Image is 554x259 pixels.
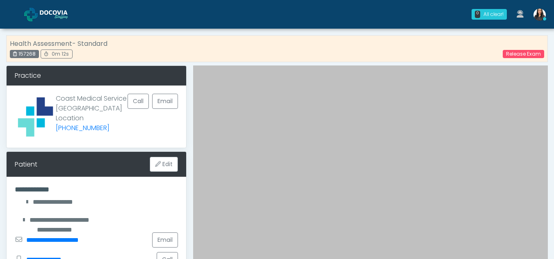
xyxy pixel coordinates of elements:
[56,94,128,133] p: Coast Medical Service [GEOGRAPHIC_DATA] Location
[152,94,178,109] a: Email
[467,6,512,23] a: 0 All clear!
[10,39,107,48] strong: Health Assessment- Standard
[150,157,178,172] button: Edit
[15,94,56,140] img: Provider image
[52,50,69,57] span: 0m 12s
[128,94,149,109] button: Call
[56,123,109,133] a: [PHONE_NUMBER]
[503,50,544,58] a: Release Exam
[40,10,81,18] img: Docovia
[533,9,546,21] img: Viral Patel
[24,8,38,21] img: Docovia
[483,11,504,18] div: All clear!
[7,66,186,86] div: Practice
[152,232,178,248] a: Email
[10,50,39,58] div: 157268
[24,1,81,27] a: Docovia
[15,160,37,169] div: Patient
[475,11,480,18] div: 0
